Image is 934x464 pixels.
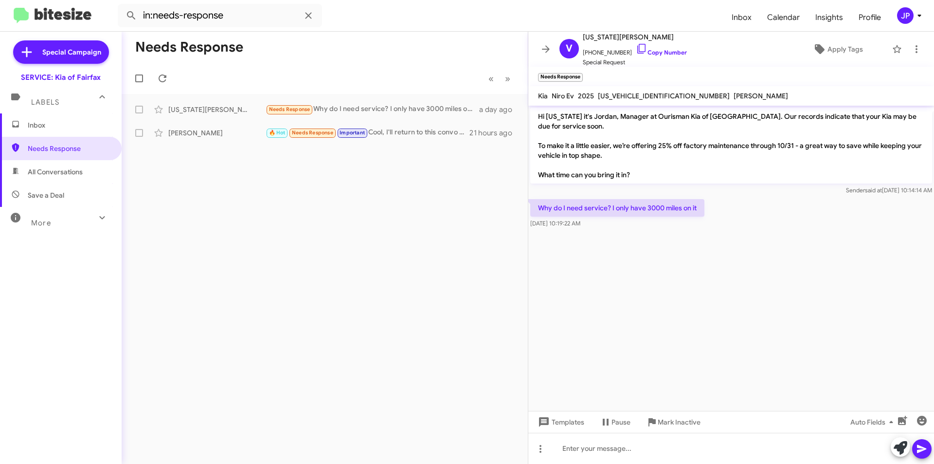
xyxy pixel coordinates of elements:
div: a day ago [479,105,520,114]
span: said at [865,186,882,194]
button: JP [889,7,923,24]
span: More [31,219,51,227]
span: Mark Inactive [658,413,700,431]
div: Why do I need service? I only have 3000 miles on it [266,104,479,115]
div: SERVICE: Kia of Fairfax [21,73,101,82]
span: Special Campaign [42,47,101,57]
a: Insights [808,3,851,32]
span: Auto Fields [850,413,897,431]
button: Apply Tags [788,40,887,58]
span: 🔥 Hot [269,130,286,136]
span: Needs Response [292,130,333,136]
button: Auto Fields [843,413,905,431]
span: Inbox [28,120,110,130]
span: All Conversations [28,167,83,177]
span: Save a Deal [28,190,64,200]
span: Templates [536,413,584,431]
span: Labels [31,98,59,107]
a: Copy Number [636,49,687,56]
span: Needs Response [28,144,110,153]
button: Previous [483,69,500,89]
span: Pause [611,413,630,431]
a: Inbox [724,3,759,32]
h1: Needs Response [135,39,243,55]
span: [DATE] 10:19:22 AM [530,220,580,227]
a: Profile [851,3,889,32]
div: [US_STATE][PERSON_NAME] [168,105,266,114]
p: Hi [US_STATE] it's Jordan, Manager at Ourisman Kia of [GEOGRAPHIC_DATA]. Our records indicate tha... [530,108,932,184]
div: [PERSON_NAME] [168,128,266,138]
div: JP [897,7,914,24]
span: 2025 [578,92,594,100]
p: Why do I need service? I only have 3000 miles on it [530,199,704,217]
button: Templates [528,413,592,431]
span: Needs Response [269,106,310,112]
span: Apply Tags [827,40,863,58]
button: Next [499,69,516,89]
a: Calendar [759,3,808,32]
span: [US_VEHICLE_IDENTIFICATION_NUMBER] [598,92,730,100]
button: Mark Inactive [638,413,708,431]
span: » [505,73,510,85]
small: Needs Response [538,73,583,82]
a: Special Campaign [13,40,109,64]
span: V [566,41,573,56]
div: 21 hours ago [469,128,520,138]
div: Cool, I'll return to this convo later [DATE] [266,127,469,138]
span: Special Request [583,57,687,67]
input: Search [118,4,322,27]
span: « [488,73,494,85]
span: [PHONE_NUMBER] [583,43,687,57]
span: Important [340,130,365,136]
span: Niro Ev [552,92,574,100]
span: Sender [DATE] 10:14:14 AM [846,186,932,194]
button: Pause [592,413,638,431]
span: [US_STATE][PERSON_NAME] [583,31,687,43]
nav: Page navigation example [483,69,516,89]
span: [PERSON_NAME] [734,92,788,100]
span: Kia [538,92,548,100]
